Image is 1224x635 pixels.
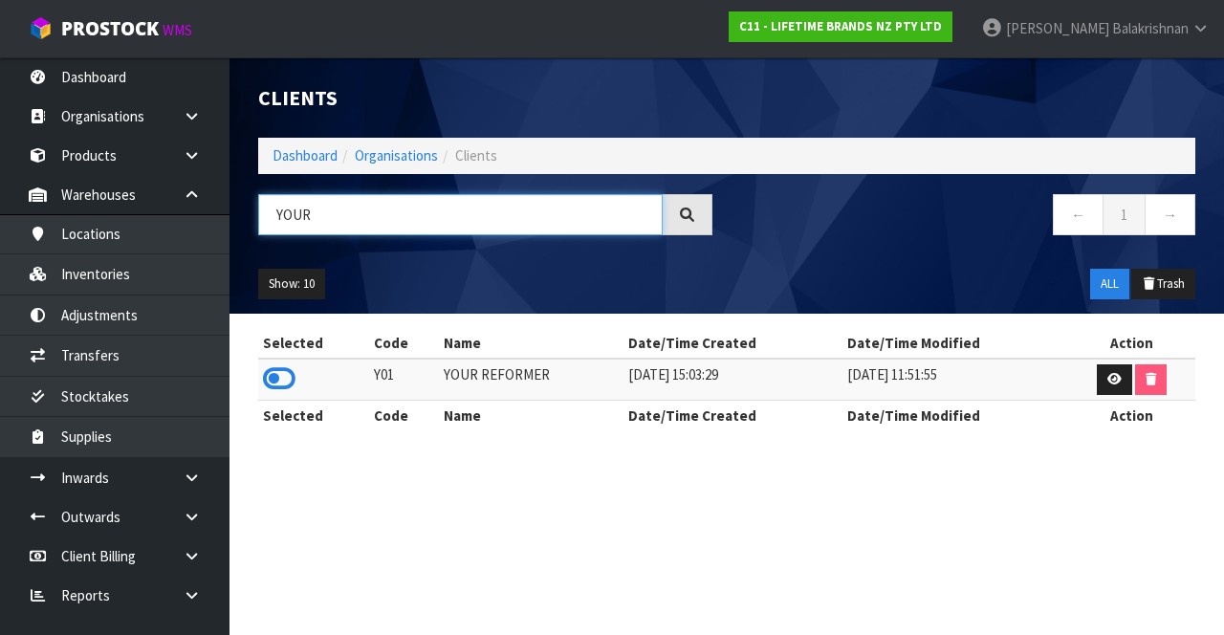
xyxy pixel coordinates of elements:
[163,21,192,39] small: WMS
[61,16,159,41] span: ProStock
[1069,400,1195,430] th: Action
[369,328,439,359] th: Code
[1053,194,1104,235] a: ←
[369,400,439,430] th: Code
[258,328,369,359] th: Selected
[1131,269,1195,299] button: Trash
[258,194,663,235] input: Search organisations
[439,359,623,400] td: YOUR REFORMER
[842,359,1069,400] td: [DATE] 11:51:55
[623,400,842,430] th: Date/Time Created
[741,194,1195,241] nav: Page navigation
[729,11,952,42] a: C11 - LIFETIME BRANDS NZ PTY LTD
[369,359,439,400] td: Y01
[273,146,338,164] a: Dashboard
[1103,194,1146,235] a: 1
[842,400,1069,430] th: Date/Time Modified
[29,16,53,40] img: cube-alt.png
[258,269,325,299] button: Show: 10
[739,18,942,34] strong: C11 - LIFETIME BRANDS NZ PTY LTD
[1006,19,1109,37] span: [PERSON_NAME]
[1145,194,1195,235] a: →
[439,328,623,359] th: Name
[623,328,842,359] th: Date/Time Created
[1090,269,1129,299] button: ALL
[258,86,712,109] h1: Clients
[355,146,438,164] a: Organisations
[1069,328,1195,359] th: Action
[439,400,623,430] th: Name
[1112,19,1189,37] span: Balakrishnan
[623,359,842,400] td: [DATE] 15:03:29
[258,400,369,430] th: Selected
[842,328,1069,359] th: Date/Time Modified
[455,146,497,164] span: Clients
